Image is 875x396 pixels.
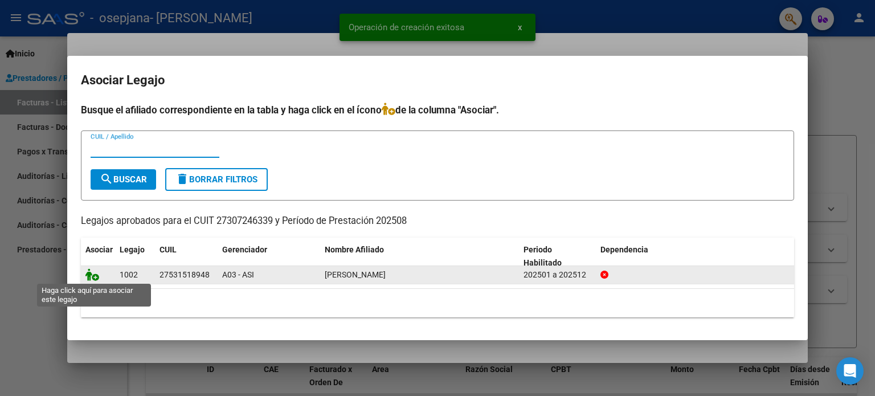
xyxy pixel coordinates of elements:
datatable-header-cell: CUIL [155,238,218,275]
span: CUIL [160,245,177,254]
span: Nombre Afiliado [325,245,384,254]
mat-icon: delete [175,172,189,186]
span: Periodo Habilitado [524,245,562,267]
datatable-header-cell: Gerenciador [218,238,320,275]
span: FERNANDEZ BIANCA SOFIA [325,270,386,279]
div: 27531518948 [160,268,210,281]
div: Open Intercom Messenger [836,357,864,385]
span: Legajo [120,245,145,254]
p: Legajos aprobados para el CUIT 27307246339 y Período de Prestación 202508 [81,214,794,228]
datatable-header-cell: Nombre Afiliado [320,238,519,275]
div: 1 registros [81,289,794,317]
span: Asociar [85,245,113,254]
mat-icon: search [100,172,113,186]
button: Borrar Filtros [165,168,268,191]
span: A03 - ASI [222,270,254,279]
h2: Asociar Legajo [81,70,794,91]
datatable-header-cell: Legajo [115,238,155,275]
button: Buscar [91,169,156,190]
div: 202501 a 202512 [524,268,591,281]
h4: Busque el afiliado correspondiente en la tabla y haga click en el ícono de la columna "Asociar". [81,103,794,117]
span: Buscar [100,174,147,185]
span: Gerenciador [222,245,267,254]
span: Dependencia [600,245,648,254]
datatable-header-cell: Periodo Habilitado [519,238,596,275]
span: 1002 [120,270,138,279]
datatable-header-cell: Asociar [81,238,115,275]
span: Borrar Filtros [175,174,257,185]
datatable-header-cell: Dependencia [596,238,795,275]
